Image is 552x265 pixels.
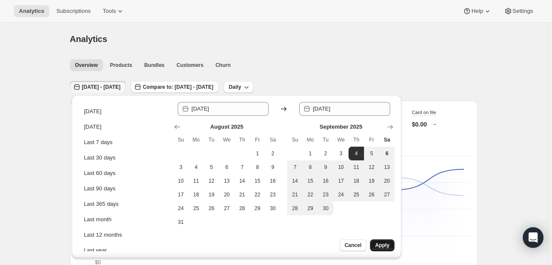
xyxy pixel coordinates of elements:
button: Tuesday September 16 2025 [318,174,334,188]
button: Sunday August 10 2025 [173,174,188,188]
span: 16 [269,178,277,184]
button: Monday September 29 2025 [303,202,318,215]
button: Thursday September 11 2025 [349,160,364,174]
span: Customers [176,62,203,69]
span: 28 [291,205,299,212]
button: Sunday August 31 2025 [173,215,188,229]
div: Last 60 days [84,169,115,178]
button: Thursday September 18 2025 [349,174,364,188]
span: 15 [253,178,262,184]
button: Friday September 5 2025 [364,147,379,160]
span: 16 [321,178,330,184]
div: [DATE] [84,107,101,116]
span: 27 [223,205,231,212]
th: Friday [364,133,379,147]
span: 2 [321,150,330,157]
button: Saturday September 20 2025 [379,174,395,188]
span: 26 [367,191,376,198]
button: Thursday September 25 2025 [349,188,364,202]
span: 29 [306,205,315,212]
button: Wednesday August 20 2025 [219,188,235,202]
button: Wednesday September 17 2025 [334,174,349,188]
span: Overview [75,62,98,69]
span: Analytics [70,34,107,44]
span: 3 [337,150,346,157]
button: Saturday August 9 2025 [265,160,281,174]
button: Show next month, October 2025 [384,121,396,133]
button: Saturday August 16 2025 [265,174,281,188]
span: 10 [176,178,185,184]
span: 10 [337,164,346,171]
button: Saturday September 13 2025 [379,160,395,174]
span: Sa [383,136,391,143]
span: 20 [223,191,231,198]
div: Open Intercom Messenger [523,227,543,248]
th: Thursday [349,133,364,147]
button: Apply [370,239,394,251]
div: [DATE] [84,123,101,131]
button: Tuesday September 9 2025 [318,160,334,174]
span: 25 [352,191,361,198]
span: 25 [192,205,200,212]
span: 23 [321,191,330,198]
span: 7 [291,164,299,171]
button: Cancel [340,239,367,251]
span: 22 [253,191,262,198]
span: 9 [269,164,277,171]
th: Friday [250,133,265,147]
button: Monday August 25 2025 [188,202,204,215]
button: Sunday September 21 2025 [287,188,303,202]
button: Thursday August 14 2025 [234,174,250,188]
span: Tu [321,136,330,143]
span: Tu [207,136,216,143]
span: Th [238,136,246,143]
button: Analytics [14,5,49,17]
div: Last month [84,215,111,224]
button: Friday September 19 2025 [364,174,379,188]
button: Last 365 days [81,197,167,211]
span: 24 [176,205,185,212]
span: 1 [253,150,262,157]
span: Sa [269,136,277,143]
span: 23 [269,191,277,198]
span: 17 [337,178,346,184]
span: 28 [238,205,246,212]
span: 6 [223,164,231,171]
span: We [223,136,231,143]
button: Wednesday August 6 2025 [219,160,235,174]
th: Saturday [265,133,281,147]
button: Tuesday August 26 2025 [204,202,219,215]
span: Help [471,8,483,15]
span: Settings [513,8,533,15]
span: Fr [253,136,262,143]
button: Thursday August 28 2025 [234,202,250,215]
span: 12 [367,164,376,171]
span: 13 [223,178,231,184]
th: Thursday [234,133,250,147]
span: 21 [291,191,299,198]
button: Tuesday September 30 2025 [318,202,334,215]
div: Last 365 days [84,200,118,208]
span: 20 [383,178,391,184]
span: Tools [103,8,116,15]
span: 8 [253,164,262,171]
span: 29 [253,205,262,212]
button: Saturday August 23 2025 [265,188,281,202]
span: We [337,136,346,143]
button: Tuesday September 23 2025 [318,188,334,202]
button: Subscriptions [51,5,96,17]
button: Tools [97,5,130,17]
button: Sunday September 7 2025 [287,160,303,174]
button: Friday August 22 2025 [250,188,265,202]
th: Saturday [379,133,395,147]
span: 14 [238,178,246,184]
span: 19 [367,178,376,184]
button: Wednesday August 13 2025 [219,174,235,188]
span: Apply [375,242,389,249]
th: Sunday [287,133,303,147]
span: Products [110,62,132,69]
button: Saturday August 30 2025 [265,202,281,215]
button: Thursday August 21 2025 [234,188,250,202]
span: 30 [321,205,330,212]
button: Tuesday August 12 2025 [204,174,219,188]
